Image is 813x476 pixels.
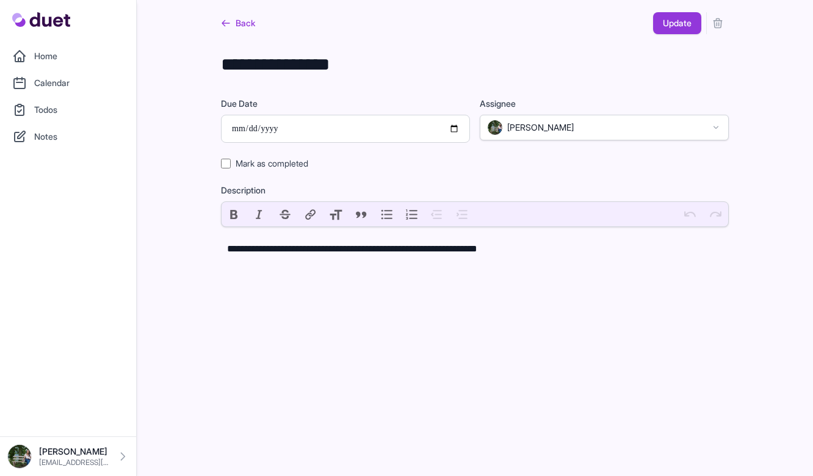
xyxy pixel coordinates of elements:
[39,445,109,458] p: [PERSON_NAME]
[221,184,729,197] label: Description
[39,458,109,467] p: [EMAIL_ADDRESS][DOMAIN_NAME]
[298,202,323,226] button: Link
[374,202,400,226] button: Bullets
[272,202,298,226] button: Strikethrough
[480,98,729,110] label: Assignee
[221,12,255,34] a: Back
[323,202,349,226] button: Heading
[7,444,32,469] img: DSC08576_Original.jpeg
[425,202,450,226] button: Decrease Level
[221,98,470,110] label: Due Date
[703,202,728,226] button: Redo
[7,98,129,122] a: Todos
[677,202,703,226] button: Undo
[349,202,374,226] button: Quote
[7,124,129,149] a: Notes
[236,157,308,170] label: Mark as completed
[247,202,273,226] button: Italic
[7,444,129,469] a: [PERSON_NAME] [EMAIL_ADDRESS][DOMAIN_NAME]
[653,12,701,34] button: Update
[399,202,425,226] button: Numbers
[507,121,574,134] span: [PERSON_NAME]
[480,115,729,140] button: [PERSON_NAME]
[7,71,129,95] a: Calendar
[488,120,502,135] img: DSC08576_Original.jpeg
[222,202,247,226] button: Bold
[7,44,129,68] a: Home
[450,202,475,226] button: Increase Level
